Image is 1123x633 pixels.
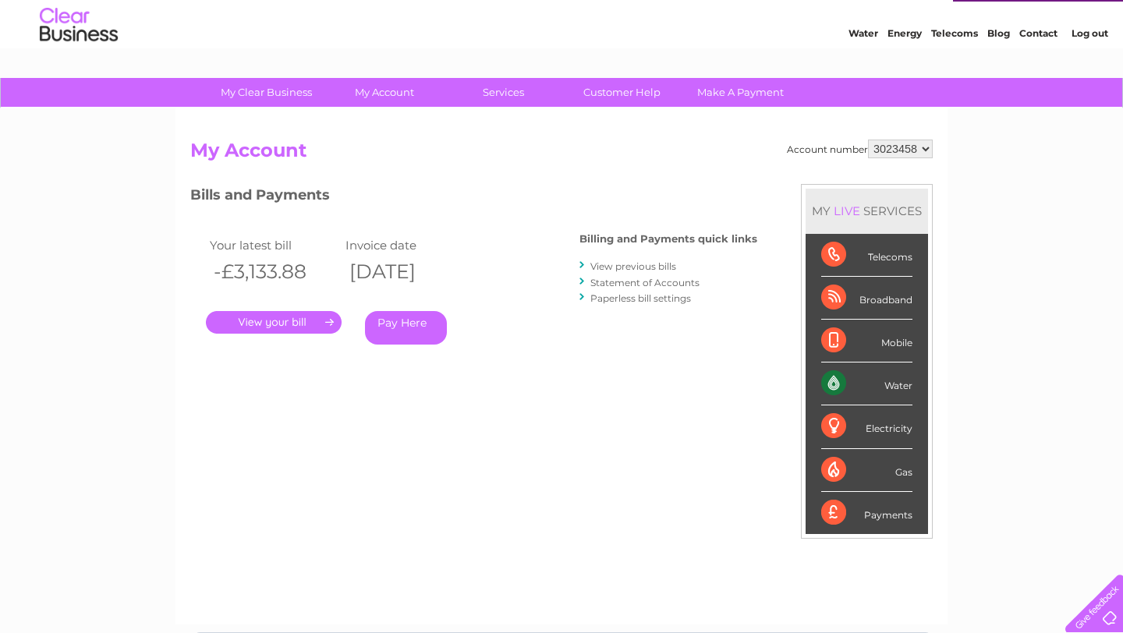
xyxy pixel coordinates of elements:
[590,292,691,304] a: Paperless bill settings
[342,235,477,256] td: Invoice date
[829,8,937,27] a: 0333 014 3131
[831,203,863,218] div: LIVE
[190,184,757,211] h3: Bills and Payments
[206,256,342,288] th: -£3,133.88
[821,449,912,492] div: Gas
[821,277,912,320] div: Broadband
[590,277,700,288] a: Statement of Accounts
[821,234,912,277] div: Telecoms
[321,78,449,107] a: My Account
[1072,66,1108,78] a: Log out
[202,78,331,107] a: My Clear Business
[365,311,447,345] a: Pay Here
[190,140,933,169] h2: My Account
[579,233,757,245] h4: Billing and Payments quick links
[821,362,912,405] div: Water
[1019,66,1057,78] a: Contact
[821,492,912,534] div: Payments
[887,66,922,78] a: Energy
[342,256,477,288] th: [DATE]
[806,189,928,233] div: MY SERVICES
[787,140,933,158] div: Account number
[848,66,878,78] a: Water
[590,260,676,272] a: View previous bills
[931,66,978,78] a: Telecoms
[206,311,342,334] a: .
[558,78,686,107] a: Customer Help
[39,41,119,88] img: logo.png
[439,78,568,107] a: Services
[821,405,912,448] div: Electricity
[676,78,805,107] a: Make A Payment
[194,9,931,76] div: Clear Business is a trading name of Verastar Limited (registered in [GEOGRAPHIC_DATA] No. 3667643...
[821,320,912,362] div: Mobile
[206,235,342,256] td: Your latest bill
[987,66,1010,78] a: Blog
